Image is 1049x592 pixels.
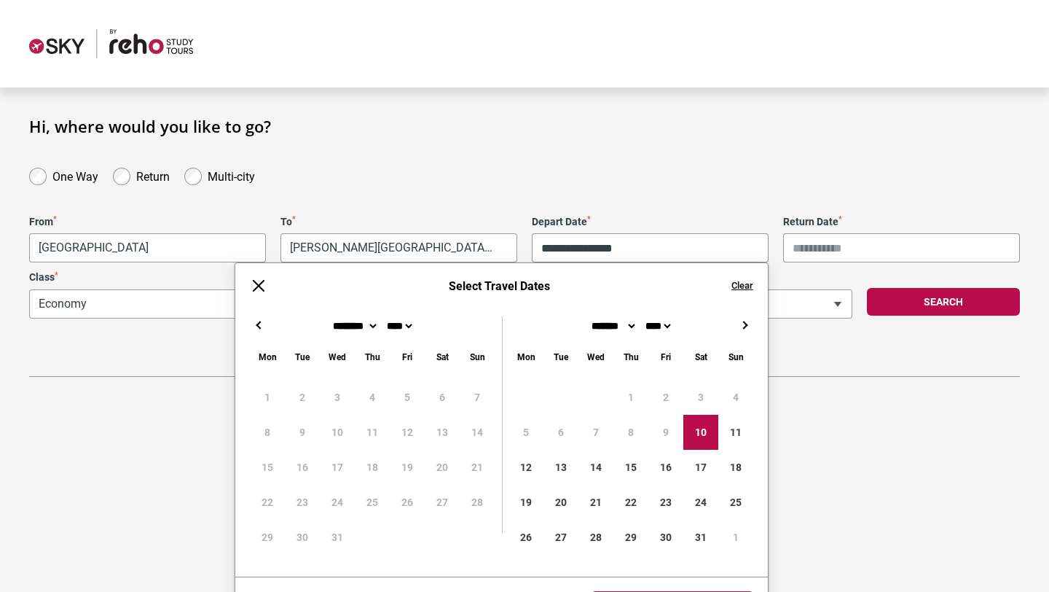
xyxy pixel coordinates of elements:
[29,117,1020,136] h1: Hi, where would you like to go?
[390,348,425,365] div: Friday
[718,520,753,555] div: 1
[543,348,578,365] div: Tuesday
[648,520,683,555] div: 30
[578,450,613,485] div: 14
[543,485,578,520] div: 20
[718,348,753,365] div: Sunday
[281,234,516,262] span: Florence, Italy
[29,271,433,284] label: Class
[648,450,683,485] div: 16
[29,233,266,262] span: Hong Kong, Hong Kong
[280,233,517,262] span: Florence, Italy
[578,520,613,555] div: 28
[320,348,355,365] div: Wednesday
[783,216,1020,228] label: Return Date
[683,520,718,555] div: 31
[508,348,543,365] div: Monday
[613,485,648,520] div: 22
[285,348,320,365] div: Tuesday
[648,485,683,520] div: 23
[718,450,753,485] div: 18
[532,216,769,228] label: Depart Date
[867,288,1020,316] button: Search
[543,520,578,555] div: 27
[683,485,718,520] div: 24
[718,485,753,520] div: 25
[683,348,718,365] div: Saturday
[718,415,753,450] div: 11
[29,289,433,319] span: Economy
[30,234,265,262] span: Hong Kong, Hong Kong
[543,450,578,485] div: 13
[508,485,543,520] div: 19
[508,450,543,485] div: 12
[425,348,460,365] div: Saturday
[250,316,267,334] button: ←
[613,520,648,555] div: 29
[280,216,517,228] label: To
[250,348,285,365] div: Monday
[613,450,648,485] div: 15
[30,290,433,318] span: Economy
[460,348,495,365] div: Sunday
[282,279,717,293] h6: Select Travel Dates
[683,415,718,450] div: 10
[613,348,648,365] div: Thursday
[508,520,543,555] div: 26
[648,348,683,365] div: Friday
[52,166,98,184] label: One Way
[29,216,266,228] label: From
[578,348,613,365] div: Wednesday
[355,348,390,365] div: Thursday
[208,166,255,184] label: Multi-city
[731,279,753,292] button: Clear
[136,166,170,184] label: Return
[683,450,718,485] div: 17
[578,485,613,520] div: 21
[736,316,753,334] button: →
